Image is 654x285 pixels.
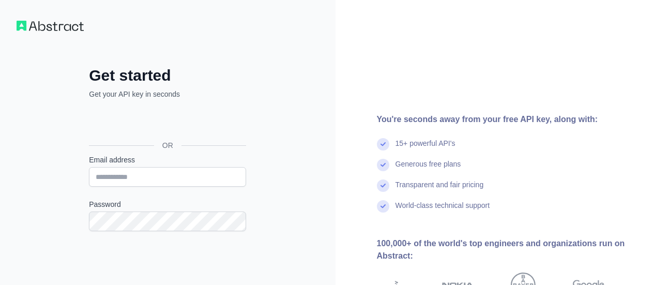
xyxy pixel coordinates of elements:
[154,140,181,151] span: OR
[89,66,246,85] h2: Get started
[84,111,249,133] iframe: Кнопка "Войти с аккаунтом Google"
[89,89,246,99] p: Get your API key in seconds
[396,138,455,159] div: 15+ powerful API's
[377,179,389,192] img: check mark
[396,159,461,179] div: Generous free plans
[377,159,389,171] img: check mark
[89,244,246,284] iframe: reCAPTCHA
[89,155,246,165] label: Email address
[89,199,246,209] label: Password
[396,179,484,200] div: Transparent and fair pricing
[17,21,84,31] img: Workflow
[377,237,638,262] div: 100,000+ of the world's top engineers and organizations run on Abstract:
[377,138,389,151] img: check mark
[377,113,638,126] div: You're seconds away from your free API key, along with:
[377,200,389,213] img: check mark
[396,200,490,221] div: World-class technical support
